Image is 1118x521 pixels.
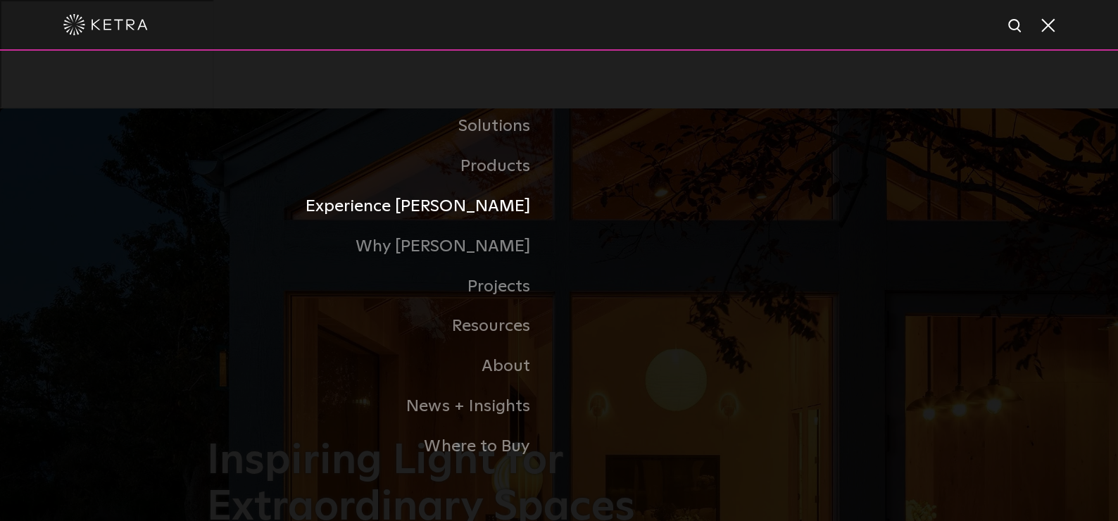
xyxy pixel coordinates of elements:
a: News + Insights [207,387,559,427]
a: Solutions [207,106,559,146]
a: Projects [207,267,559,307]
img: search icon [1007,18,1024,35]
a: Resources [207,306,559,346]
a: Why [PERSON_NAME] [207,227,559,267]
a: Where to Buy [207,427,559,467]
img: ketra-logo-2019-white [63,14,148,35]
a: Experience [PERSON_NAME] [207,187,559,227]
a: Products [207,146,559,187]
a: About [207,346,559,387]
div: Navigation Menu [207,106,911,466]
